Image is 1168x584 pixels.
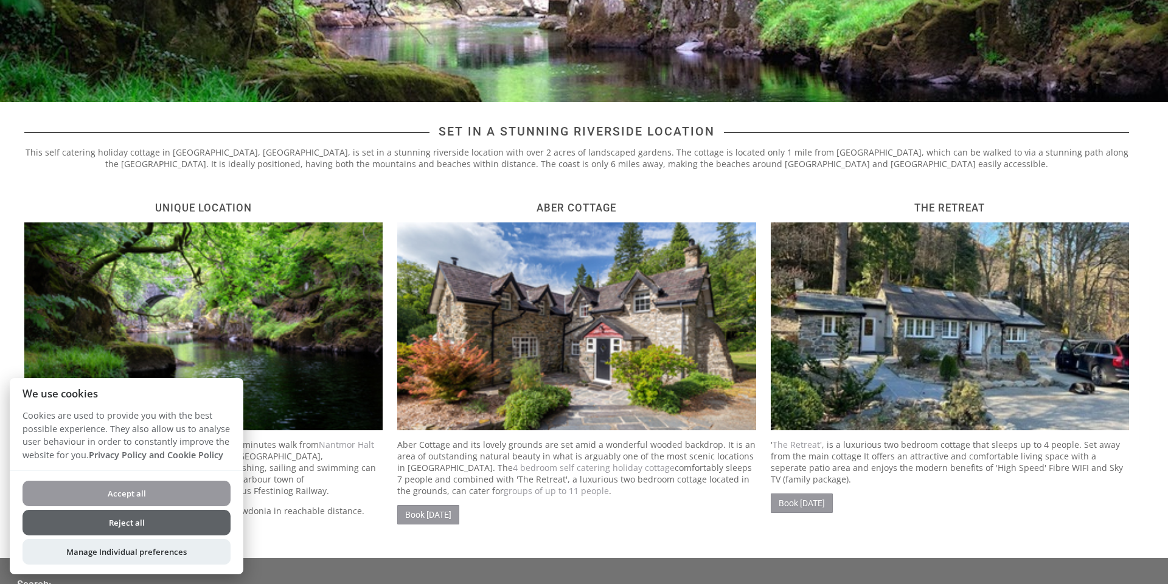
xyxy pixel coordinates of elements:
[24,202,383,214] h2: Unique Location
[513,462,675,473] a: 4 bedroom self catering holiday cottage
[24,146,1129,170] p: This self catering holiday cottage in [GEOGRAPHIC_DATA], [GEOGRAPHIC_DATA], is set in a stunning ...
[397,505,459,524] a: Book [DATE]
[23,510,231,535] button: Reject all
[771,493,833,513] a: Book [DATE]
[771,202,1129,214] h2: The Retreat
[397,222,756,430] img: _MG_9792_Exterior_front-27.full.jpg
[10,388,243,399] h2: We use cookies
[397,439,756,496] p: Aber Cottage and its lovely grounds are set amid a wonderful wooded backdrop. It is an area of ou...
[771,222,1129,430] img: aber.full.jpeg
[504,485,609,496] a: groups of up to 11 people
[771,439,1129,485] p: ' ', is a luxurious two bedroom cottage that sleeps up to 4 people. Set away from the main cottag...
[23,481,231,506] button: Accept all
[397,202,756,214] h2: Aber Cottage
[773,439,820,450] a: The Retreat
[10,409,243,470] p: Cookies are used to provide you with the best possible experience. They also allow us to analyse ...
[23,539,231,565] button: Manage Individual preferences
[24,222,383,430] img: _MG_9872_River___Bridge-43.full.jpg
[89,449,223,461] a: Privacy Policy and Cookie Policy
[429,125,724,139] span: Set in a stunning riverside location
